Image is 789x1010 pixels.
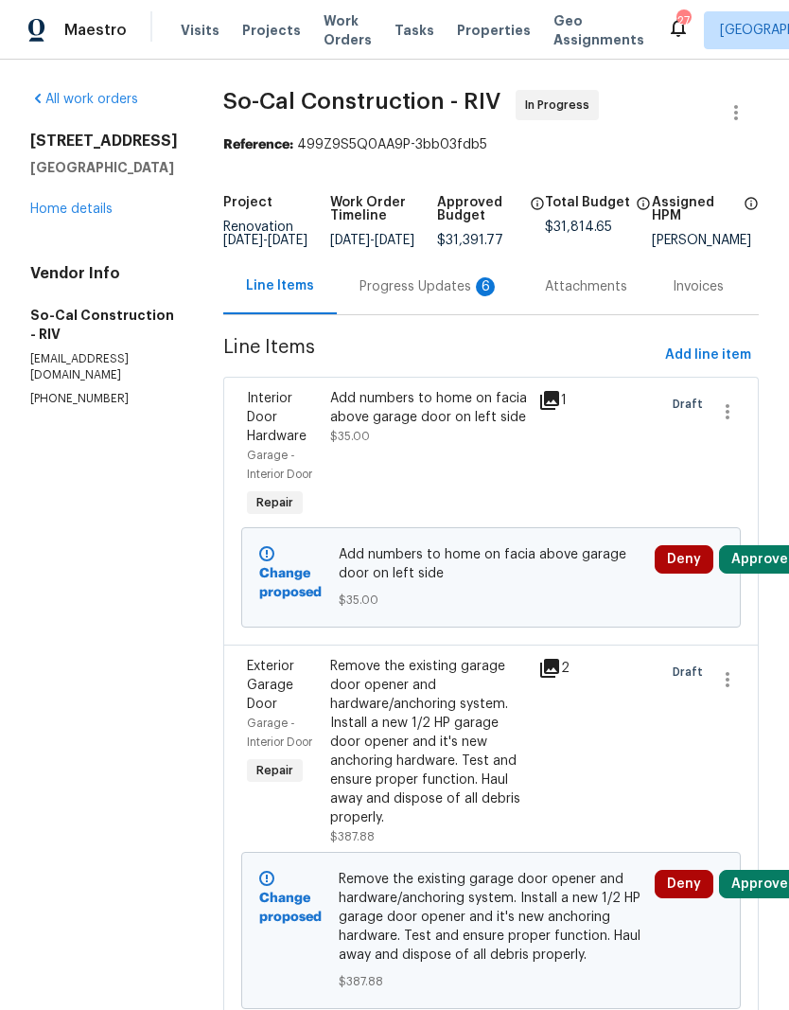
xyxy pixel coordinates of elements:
b: Change proposed [259,892,322,924]
span: Draft [673,395,710,414]
div: 1 [538,389,569,412]
div: 27 [676,11,690,30]
span: $31,814.65 [545,221,612,234]
span: Geo Assignments [553,11,644,49]
h4: Vendor Info [30,264,178,283]
span: Remove the existing garage door opener and hardware/anchoring system. Install a new 1/2 HP garage... [339,870,644,965]
h5: Project [223,196,272,209]
span: Interior Door Hardware [247,392,307,443]
span: The total cost of line items that have been approved by both Opendoor and the Trade Partner. This... [530,196,545,234]
span: Add line item [665,344,751,367]
span: Visits [181,21,219,40]
span: [DATE] [330,234,370,247]
h5: Approved Budget [437,196,523,222]
span: Add numbers to home on facia above garage door on left side [339,545,644,583]
span: $387.88 [330,831,375,842]
span: $35.00 [330,431,370,442]
span: Exterior Garage Door [247,660,294,711]
h5: [GEOGRAPHIC_DATA] [30,158,178,177]
div: Invoices [673,277,724,296]
span: Repair [249,761,301,780]
button: Deny [655,870,713,898]
div: Add numbers to home on facia above garage door on left side [330,389,527,427]
span: Renovation [223,221,307,247]
span: Line Items [223,338,657,373]
h5: Total Budget [545,196,630,209]
div: Line Items [246,276,314,295]
p: [EMAIL_ADDRESS][DOMAIN_NAME] [30,351,178,383]
span: $31,391.77 [437,234,503,247]
span: [DATE] [268,234,307,247]
span: $35.00 [339,591,644,610]
p: [PHONE_NUMBER] [30,391,178,407]
span: $387.88 [339,972,644,991]
span: [DATE] [223,234,263,247]
button: Add line item [657,338,759,373]
span: The hpm assigned to this work order. [744,196,759,234]
a: All work orders [30,93,138,106]
div: 6 [476,277,495,296]
span: - [223,234,307,247]
div: Attachments [545,277,627,296]
a: Home details [30,203,113,216]
span: In Progress [525,96,597,115]
div: Progress Updates [359,277,500,296]
span: Work Orders [324,11,372,49]
h5: Assigned HPM [652,196,738,222]
b: Reference: [223,138,293,151]
div: [PERSON_NAME] [652,234,759,247]
span: The total cost of line items that have been proposed by Opendoor. This sum includes line items th... [636,196,651,221]
span: Maestro [64,21,127,40]
span: Tasks [394,24,434,37]
span: Draft [673,663,710,682]
div: Remove the existing garage door opener and hardware/anchoring system. Install a new 1/2 HP garage... [330,657,527,827]
span: Properties [457,21,531,40]
button: Deny [655,545,713,574]
span: Garage - Interior Door [247,718,312,748]
span: Repair [249,493,301,512]
h5: So-Cal Construction - RIV [30,306,178,344]
span: Projects [242,21,301,40]
b: Change proposed [259,567,322,599]
h5: Work Order Timeline [330,196,437,222]
span: - [330,234,414,247]
h2: [STREET_ADDRESS] [30,132,178,151]
span: Garage - Interior Door [247,450,312,480]
div: 499Z9S5Q0AA9P-3bb03fdb5 [223,135,759,154]
span: So-Cal Construction - RIV [223,90,500,113]
div: 2 [538,657,569,680]
span: [DATE] [375,234,414,247]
